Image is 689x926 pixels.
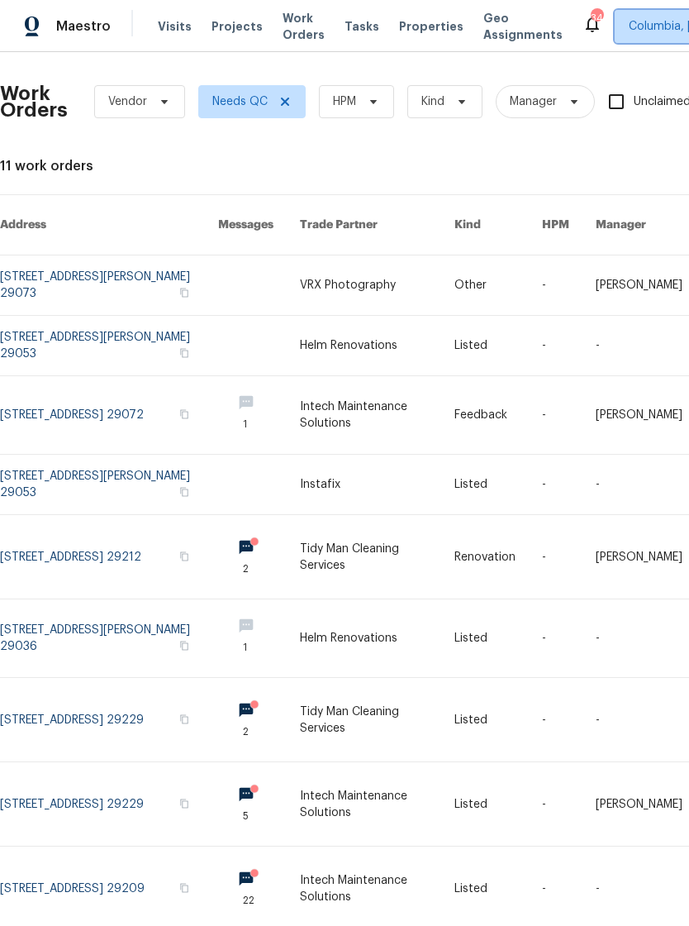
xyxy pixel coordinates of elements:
[441,195,529,255] th: Kind
[287,678,441,762] td: Tidy Man Cleaning Services
[399,18,463,35] span: Properties
[211,18,263,35] span: Projects
[287,599,441,678] td: Helm Renovations
[177,285,192,300] button: Copy Address
[177,346,192,360] button: Copy Address
[441,515,529,599] td: Renovation
[529,678,582,762] td: -
[177,881,192,895] button: Copy Address
[212,93,268,110] span: Needs QC
[283,10,325,43] span: Work Orders
[158,18,192,35] span: Visits
[529,455,582,515] td: -
[177,638,192,653] button: Copy Address
[441,762,529,847] td: Listed
[205,195,287,255] th: Messages
[529,762,582,847] td: -
[287,376,441,455] td: Intech Maintenance Solutions
[529,599,582,678] td: -
[287,762,441,847] td: Intech Maintenance Solutions
[287,455,441,515] td: Instafix
[441,316,529,376] td: Listed
[344,21,379,32] span: Tasks
[529,255,582,316] td: -
[529,195,582,255] th: HPM
[108,93,147,110] span: Vendor
[287,515,441,599] td: Tidy Man Cleaning Services
[510,93,557,110] span: Manager
[287,255,441,316] td: VRX Photography
[177,796,192,811] button: Copy Address
[441,678,529,762] td: Listed
[591,10,602,26] div: 34
[441,376,529,455] td: Feedback
[529,515,582,599] td: -
[483,10,563,43] span: Geo Assignments
[56,18,111,35] span: Maestro
[529,316,582,376] td: -
[441,455,529,515] td: Listed
[287,316,441,376] td: Helm Renovations
[333,93,356,110] span: HPM
[421,93,444,110] span: Kind
[177,484,192,499] button: Copy Address
[529,376,582,455] td: -
[177,712,192,727] button: Copy Address
[441,255,529,316] td: Other
[177,549,192,564] button: Copy Address
[177,407,192,422] button: Copy Address
[441,599,529,678] td: Listed
[287,195,441,255] th: Trade Partner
